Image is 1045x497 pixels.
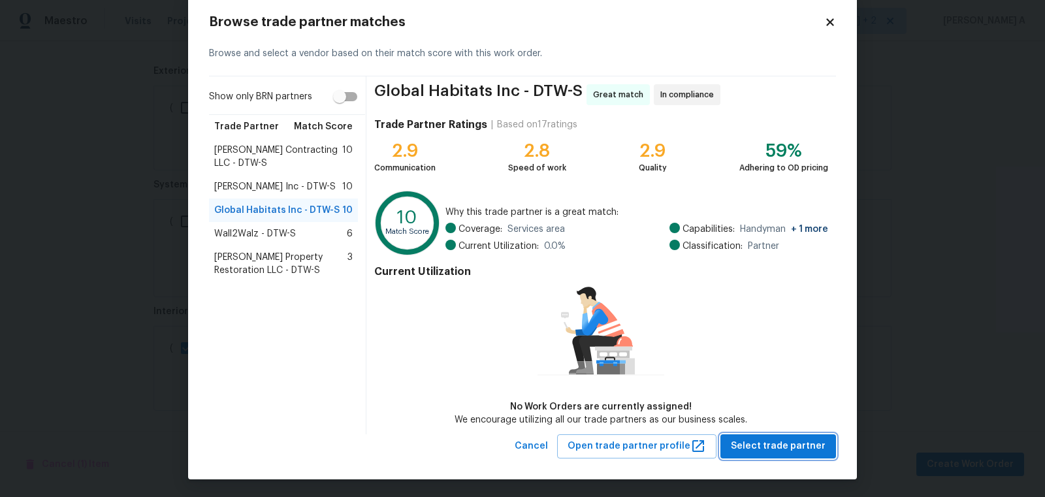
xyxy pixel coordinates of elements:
[544,240,566,253] span: 0.0 %
[557,434,716,458] button: Open trade partner profile
[739,161,828,174] div: Adhering to OD pricing
[639,144,667,157] div: 2.9
[455,400,747,413] div: No Work Orders are currently assigned!
[660,88,719,101] span: In compliance
[509,434,553,458] button: Cancel
[458,240,539,253] span: Current Utilization:
[748,240,779,253] span: Partner
[720,434,836,458] button: Select trade partner
[342,180,353,193] span: 10
[455,413,747,426] div: We encourage utilizing all our trade partners as our business scales.
[214,180,336,193] span: [PERSON_NAME] Inc - DTW-S
[508,144,566,157] div: 2.8
[487,118,497,131] div: |
[294,120,353,133] span: Match Score
[507,223,565,236] span: Services area
[214,204,340,217] span: Global Habitats Inc - DTW-S
[385,228,429,235] text: Match Score
[445,206,828,219] span: Why this trade partner is a great match:
[209,16,824,29] h2: Browse trade partner matches
[458,223,502,236] span: Coverage:
[214,227,296,240] span: Wall2Walz - DTW-S
[342,144,353,170] span: 10
[568,438,706,455] span: Open trade partner profile
[374,265,828,278] h4: Current Utilization
[508,161,566,174] div: Speed of work
[374,144,436,157] div: 2.9
[374,84,583,105] span: Global Habitats Inc - DTW-S
[497,118,577,131] div: Based on 17 ratings
[639,161,667,174] div: Quality
[209,90,312,104] span: Show only BRN partners
[593,88,649,101] span: Great match
[683,240,743,253] span: Classification:
[739,144,828,157] div: 59%
[214,120,279,133] span: Trade Partner
[740,223,828,236] span: Handyman
[683,223,735,236] span: Capabilities:
[214,144,342,170] span: [PERSON_NAME] Contracting LLC - DTW-S
[397,208,417,227] text: 10
[214,251,347,277] span: [PERSON_NAME] Property Restoration LLC - DTW-S
[342,204,353,217] span: 10
[374,118,487,131] h4: Trade Partner Ratings
[791,225,828,234] span: + 1 more
[347,227,353,240] span: 6
[347,251,353,277] span: 3
[515,438,548,455] span: Cancel
[374,161,436,174] div: Communication
[209,31,836,76] div: Browse and select a vendor based on their match score with this work order.
[731,438,826,455] span: Select trade partner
